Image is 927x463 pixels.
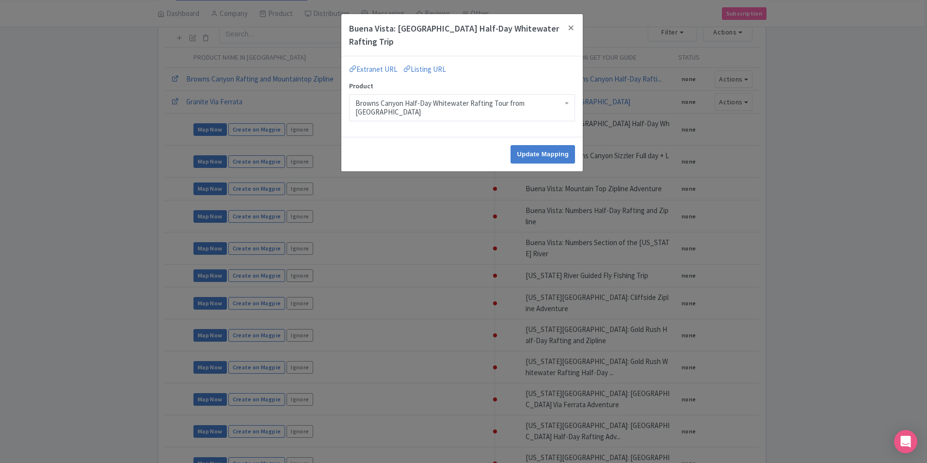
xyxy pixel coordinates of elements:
a: Extranet URL [349,65,398,74]
h4: Buena Vista: [GEOGRAPHIC_DATA] Half-Day Whitewater Rafting Trip [349,22,559,48]
input: Update Mapping [511,145,575,164]
div: Open Intercom Messenger [894,430,917,453]
button: Close [559,14,583,42]
a: Listing URL [403,65,446,74]
span: Product [349,82,373,90]
div: Browns Canyon Half-Day Whitewater Rafting Tour from [GEOGRAPHIC_DATA] [355,99,569,116]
